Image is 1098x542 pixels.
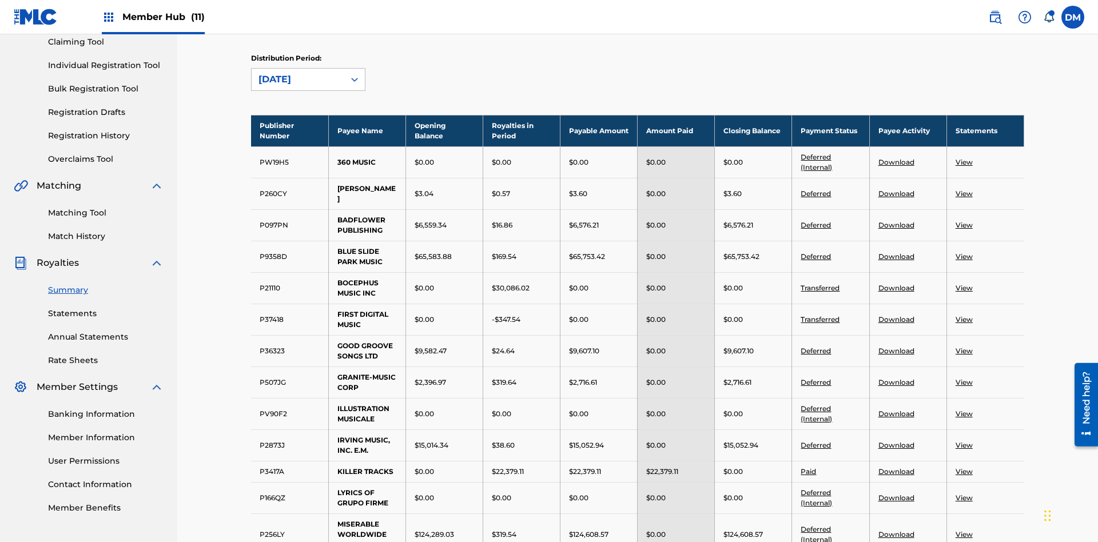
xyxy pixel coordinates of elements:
p: $0.00 [646,314,666,325]
p: $0.00 [569,409,588,419]
td: P097PN [251,209,328,241]
a: View [956,189,973,198]
p: $65,753.42 [723,252,759,262]
p: $3.04 [415,189,433,199]
th: Payee Name [328,115,405,146]
p: $0.00 [646,157,666,168]
p: $0.00 [723,314,743,325]
a: View [956,315,973,324]
span: Member Settings [37,380,118,394]
p: $124,608.57 [723,529,763,540]
p: Distribution Period: [251,53,365,63]
th: Payment Status [792,115,869,146]
a: View [956,252,973,261]
a: View [956,409,973,418]
p: $2,716.61 [723,377,751,388]
p: $38.60 [492,440,515,451]
span: Member Hub [122,10,205,23]
p: $0.00 [646,189,666,199]
p: $0.00 [646,220,666,230]
span: Matching [37,179,81,193]
td: BOCEPHUS MUSIC INC [328,272,405,304]
p: $65,583.88 [415,252,452,262]
a: Download [878,409,914,418]
td: IRVING MUSIC, INC. E.M. [328,429,405,461]
a: Deferred (Internal) [801,153,832,172]
img: expand [150,256,164,270]
td: P36323 [251,335,328,366]
a: Registration Drafts [48,106,164,118]
a: Download [878,189,914,198]
a: View [956,158,973,166]
td: ILLUSTRATION MUSICALE [328,398,405,429]
p: $15,052.94 [569,440,604,451]
p: $0.00 [569,493,588,503]
a: Deferred [801,189,831,198]
a: Registration History [48,130,164,142]
p: $15,014.34 [415,440,448,451]
a: Deferred [801,378,831,386]
p: $9,582.47 [415,346,447,356]
div: Drag [1044,499,1051,533]
p: $6,576.21 [569,220,599,230]
a: User Permissions [48,455,164,467]
td: 360 MUSIC [328,146,405,178]
a: Member Information [48,432,164,444]
a: Download [878,284,914,292]
p: $24.64 [492,346,515,356]
p: $0.00 [646,440,666,451]
p: $22,379.11 [569,467,601,477]
td: LYRICS OF GRUPO FIRME [328,482,405,513]
p: -$347.54 [492,314,520,325]
img: expand [150,179,164,193]
p: $0.00 [723,409,743,419]
a: View [956,441,973,449]
a: Download [878,378,914,386]
a: Summary [48,284,164,296]
a: Transferred [801,315,840,324]
th: Payable Amount [560,115,638,146]
a: Deferred [801,252,831,261]
a: View [956,493,973,502]
td: [PERSON_NAME] [328,178,405,209]
p: $0.00 [415,493,434,503]
span: (11) [191,11,205,22]
th: Publisher Number [251,115,328,146]
td: P37418 [251,304,328,335]
td: P260CY [251,178,328,209]
td: KILLER TRACKS [328,461,405,482]
th: Royalties in Period [483,115,560,146]
th: Amount Paid [638,115,715,146]
p: $124,608.57 [569,529,608,540]
td: GRANITE-MUSIC CORP [328,366,405,398]
div: User Menu [1061,6,1084,29]
img: Royalties [14,256,27,270]
p: $22,379.11 [492,467,524,477]
a: Download [878,441,914,449]
a: Member Benefits [48,502,164,514]
td: BLUE SLIDE PARK MUSIC [328,241,405,272]
p: $0.00 [569,157,588,168]
a: Bulk Registration Tool [48,83,164,95]
p: $0.00 [415,467,434,477]
a: Download [878,530,914,539]
p: $0.00 [646,529,666,540]
p: $6,576.21 [723,220,753,230]
p: $0.00 [415,157,434,168]
a: Public Search [984,6,1006,29]
a: Banking Information [48,408,164,420]
img: Top Rightsholders [102,10,116,24]
p: $319.54 [492,529,516,540]
a: Transferred [801,284,840,292]
p: $169.54 [492,252,516,262]
a: Deferred [801,346,831,355]
td: PW19H5 [251,146,328,178]
p: $15,052.94 [723,440,758,451]
img: help [1018,10,1032,24]
p: $30,086.02 [492,283,530,293]
a: Deferred (Internal) [801,488,832,507]
p: $9,607.10 [569,346,599,356]
p: $3.60 [569,189,587,199]
p: $0.00 [415,314,434,325]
